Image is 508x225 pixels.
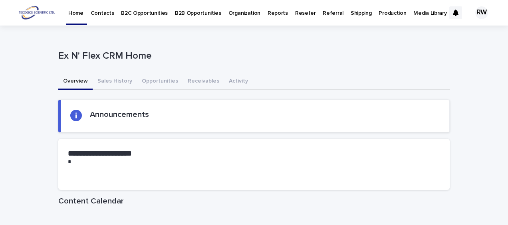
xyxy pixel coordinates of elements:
[475,6,488,19] div: RW
[93,73,137,90] button: Sales History
[58,196,450,206] h1: Content Calendar
[16,5,58,21] img: l22tfCASryn9SYBzxJ2O
[224,73,253,90] button: Activity
[58,73,93,90] button: Overview
[90,110,149,119] h2: Announcements
[58,50,446,62] p: Ex N' Flex CRM Home
[183,73,224,90] button: Receivables
[137,73,183,90] button: Opportunities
